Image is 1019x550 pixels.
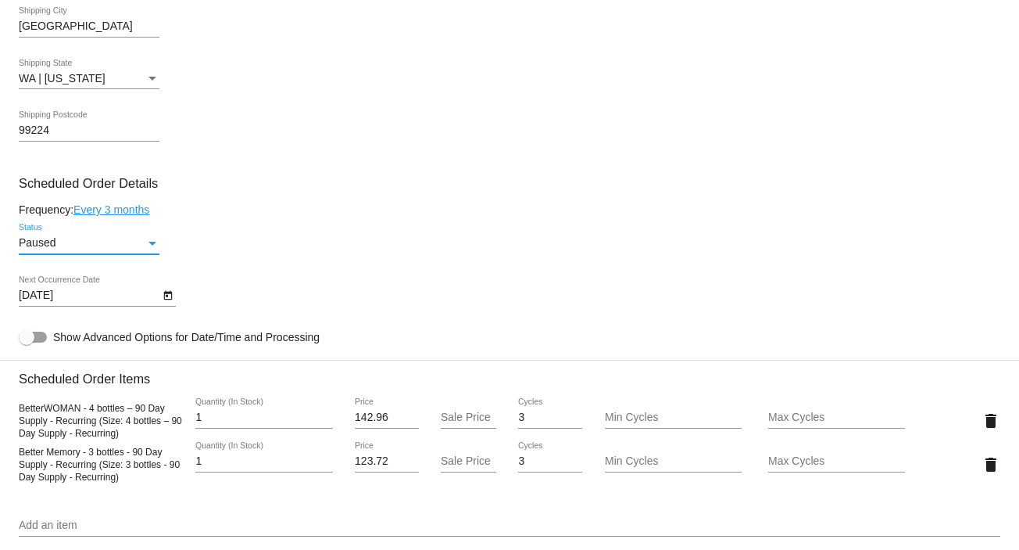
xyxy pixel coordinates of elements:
mat-icon: delete [981,412,1000,430]
span: Paused [19,236,55,249]
input: Quantity (In Stock) [195,412,332,424]
input: Max Cycles [768,455,905,468]
input: Sale Price [441,455,495,468]
span: BetterWOMAN - 4 bottles – 90 Day Supply - Recurring (Size: 4 bottles – 90 Day Supply - Recurring) [19,403,182,439]
h3: Scheduled Order Items [19,360,1000,386]
input: Quantity (In Stock) [195,455,332,468]
input: Cycles [518,412,582,424]
mat-icon: delete [981,455,1000,474]
input: Sale Price [441,412,495,424]
input: Min Cycles [605,455,742,468]
span: Better Memory - 3 bottles - 90 Day Supply - Recurring (Size: 3 bottles - 90 Day Supply - Recurring) [19,447,180,483]
mat-select: Status [19,237,159,250]
input: Cycles [518,455,582,468]
span: WA | [US_STATE] [19,72,105,84]
button: Open calendar [159,286,176,303]
div: Frequency: [19,203,1000,216]
input: Shipping City [19,20,159,33]
input: Add an item [19,519,1000,532]
input: Next Occurrence Date [19,289,159,302]
a: Every 3 months [73,203,149,216]
span: Show Advanced Options for Date/Time and Processing [53,329,320,345]
input: Shipping Postcode [19,124,159,137]
h3: Scheduled Order Details [19,176,1000,191]
input: Max Cycles [768,412,905,424]
input: Price [355,455,419,468]
mat-select: Shipping State [19,73,159,85]
input: Price [355,412,419,424]
input: Min Cycles [605,412,742,424]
